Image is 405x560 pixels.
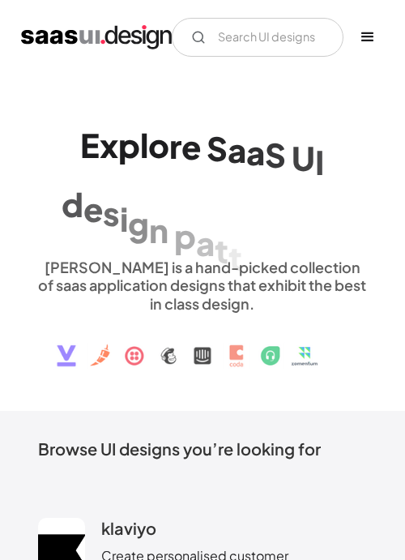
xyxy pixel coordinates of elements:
div: p [174,216,196,255]
div: t [228,238,242,277]
h2: Browse UI designs you’re looking for [38,438,368,459]
div: menu [343,13,392,62]
div: I [315,142,324,181]
div: g [128,204,149,243]
input: Search UI designs you're looking for... [172,18,344,57]
div: e [83,189,103,228]
a: klaviyo [101,518,156,546]
div: e [181,127,201,166]
h1: Explore SaaS UI design patterns & interactions. [38,126,368,242]
div: l [140,126,148,165]
div: i [120,199,128,237]
div: S [265,135,286,174]
a: home [13,24,172,50]
div: n [149,210,168,249]
form: Email Form [172,18,344,57]
div: a [246,133,265,172]
img: text, icon, saas logo [38,313,368,376]
div: r [169,126,181,165]
div: x [100,126,118,165]
div: a [228,130,246,169]
div: p [118,126,140,165]
div: d [62,185,83,224]
div: s [103,194,120,233]
div: U [292,139,315,177]
div: [PERSON_NAME] is a hand-picked collection of saas application designs that exhibit the best in cl... [38,259,368,314]
div: o [148,126,169,165]
div: a [196,224,215,263]
h2: klaviyo [101,518,156,538]
div: S [207,129,228,168]
div: t [215,230,228,269]
div: E [80,126,100,165]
